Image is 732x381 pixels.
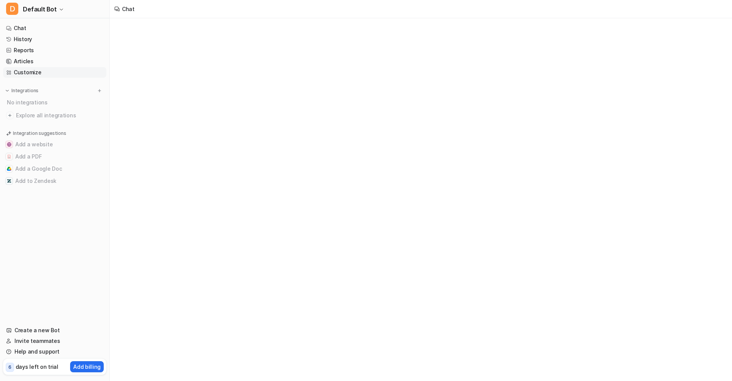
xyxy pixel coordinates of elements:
[73,363,101,371] p: Add billing
[3,34,106,45] a: History
[7,179,11,183] img: Add to Zendesk
[5,88,10,93] img: expand menu
[70,361,104,372] button: Add billing
[11,88,39,94] p: Integrations
[3,56,106,67] a: Articles
[5,96,106,109] div: No integrations
[3,138,106,150] button: Add a websiteAdd a website
[3,110,106,121] a: Explore all integrations
[3,175,106,187] button: Add to ZendeskAdd to Zendesk
[3,336,106,346] a: Invite teammates
[6,112,14,119] img: explore all integrations
[7,142,11,147] img: Add a website
[3,325,106,336] a: Create a new Bot
[122,5,135,13] div: Chat
[13,130,66,137] p: Integration suggestions
[3,67,106,78] a: Customize
[3,23,106,34] a: Chat
[3,45,106,56] a: Reports
[3,163,106,175] button: Add a Google DocAdd a Google Doc
[7,154,11,159] img: Add a PDF
[6,3,18,15] span: D
[23,4,57,14] span: Default Bot
[3,87,41,94] button: Integrations
[3,346,106,357] a: Help and support
[16,109,103,122] span: Explore all integrations
[3,150,106,163] button: Add a PDFAdd a PDF
[97,88,102,93] img: menu_add.svg
[8,364,11,371] p: 6
[16,363,58,371] p: days left on trial
[7,166,11,171] img: Add a Google Doc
